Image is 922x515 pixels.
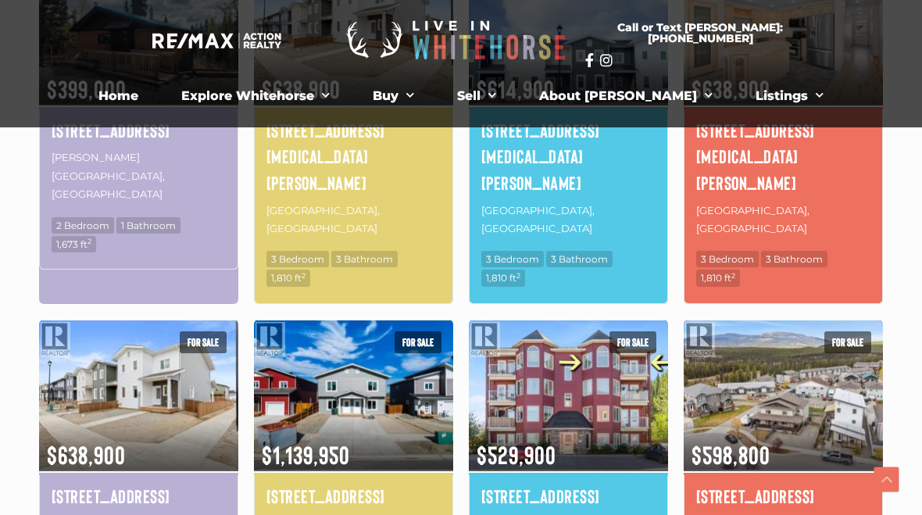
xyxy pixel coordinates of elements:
a: [STREET_ADDRESS][MEDICAL_DATA][PERSON_NAME] [696,117,870,196]
span: 1,810 ft [696,270,740,286]
a: [STREET_ADDRESS][MEDICAL_DATA][PERSON_NAME] [481,117,656,196]
span: $1,139,950 [254,420,453,471]
img: 5 GOLDENEYE PLACE, Whitehorse, Yukon [684,317,883,473]
p: [GEOGRAPHIC_DATA], [GEOGRAPHIC_DATA] [696,200,870,240]
a: [STREET_ADDRESS] [696,483,870,510]
p: [PERSON_NAME][GEOGRAPHIC_DATA], [GEOGRAPHIC_DATA] [52,147,226,205]
span: For sale [609,331,656,353]
span: For sale [395,331,441,353]
a: [STREET_ADDRESS] [52,117,226,144]
a: [STREET_ADDRESS] [266,483,441,510]
a: Sell [445,80,508,112]
a: Explore Whitehorse [170,80,341,112]
span: $638,900 [39,420,238,471]
span: $598,800 [684,420,883,471]
img: 208-6100 6TH AVENUE, Whitehorse, Yukon [469,317,668,473]
span: 1,810 ft [266,270,310,286]
sup: 2 [731,271,735,280]
span: 3 Bathroom [331,251,398,267]
span: 2 Bedroom [52,217,114,234]
span: 3 Bathroom [546,251,613,267]
span: 3 Bedroom [481,251,544,267]
a: Buy [361,80,426,112]
nav: Menu [87,80,835,112]
span: 3 Bedroom [696,251,759,267]
span: For sale [824,331,871,353]
sup: 2 [516,271,520,280]
a: [STREET_ADDRESS] [481,483,656,510]
sup: 2 [88,237,91,245]
span: 3 Bathroom [761,251,827,267]
p: [GEOGRAPHIC_DATA], [GEOGRAPHIC_DATA] [481,200,656,240]
sup: 2 [302,271,306,280]
a: Call or Text [PERSON_NAME]: [PHONE_NUMBER] [585,13,815,53]
span: $529,900 [469,420,668,471]
span: 1 Bathroom [116,217,180,234]
span: 3 Bedroom [266,251,329,267]
img: 47 ELLWOOD STREET, Whitehorse, Yukon [254,317,453,473]
img: 214 WITCH HAZEL DRIVE, Whitehorse, Yukon [39,317,238,473]
span: Call or Text [PERSON_NAME]: [PHONE_NUMBER] [604,22,796,44]
a: Listings [744,80,835,112]
span: For sale [180,331,227,353]
a: Home [87,80,150,112]
span: 1,810 ft [481,270,525,286]
p: [GEOGRAPHIC_DATA], [GEOGRAPHIC_DATA] [266,200,441,240]
a: About [PERSON_NAME] [527,80,724,112]
a: [STREET_ADDRESS][MEDICAL_DATA][PERSON_NAME] [266,117,441,196]
span: 1,673 ft [52,236,96,252]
